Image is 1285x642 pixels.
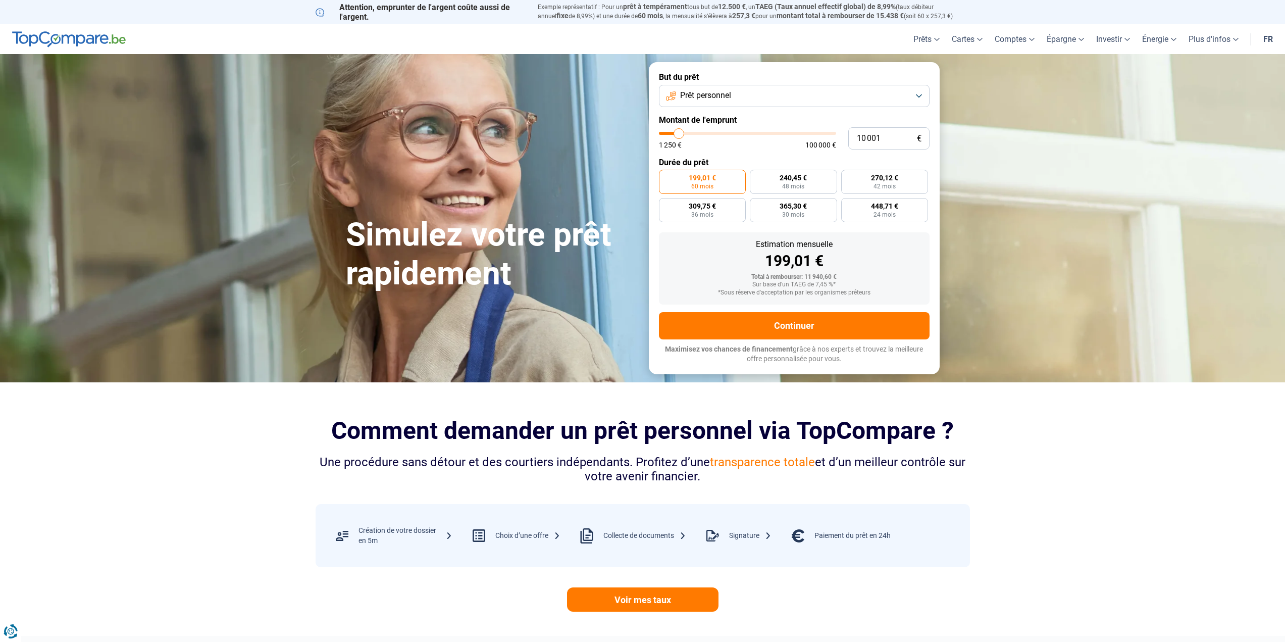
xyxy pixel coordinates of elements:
[732,12,755,20] span: 257,3 €
[538,3,970,21] p: Exemple représentatif : Pour un tous but de , un (taux débiteur annuel de 8,99%) et une durée de ...
[989,24,1041,54] a: Comptes
[556,12,569,20] span: fixe
[780,203,807,210] span: 365,30 €
[667,281,921,288] div: Sur base d'un TAEG de 7,45 %*
[782,212,804,218] span: 30 mois
[316,455,970,484] div: Une procédure sans détour et des courtiers indépendants. Profitez d’une et d’un meilleur contrôle...
[603,531,686,541] div: Collecte de documents
[667,289,921,297] div: *Sous réserve d'acceptation par les organismes prêteurs
[917,134,921,143] span: €
[659,72,930,82] label: But du prêt
[659,158,930,167] label: Durée du prêt
[659,312,930,339] button: Continuer
[659,115,930,125] label: Montant de l'emprunt
[777,12,904,20] span: montant total à rembourser de 15.438 €
[782,183,804,189] span: 48 mois
[710,455,815,469] span: transparence totale
[780,174,807,181] span: 240,45 €
[358,526,452,546] div: Création de votre dossier en 5m
[1136,24,1183,54] a: Énergie
[1090,24,1136,54] a: Investir
[638,12,663,20] span: 60 mois
[814,531,891,541] div: Paiement du prêt en 24h
[623,3,687,11] span: prêt à tempérament
[805,141,836,149] span: 100 000 €
[567,587,718,612] a: Voir mes taux
[12,31,126,47] img: TopCompare
[659,141,682,149] span: 1 250 €
[667,254,921,269] div: 199,01 €
[680,90,731,101] span: Prêt personnel
[946,24,989,54] a: Cartes
[689,174,716,181] span: 199,01 €
[873,212,896,218] span: 24 mois
[316,3,526,22] p: Attention, emprunter de l'argent coûte aussi de l'argent.
[667,274,921,281] div: Total à rembourser: 11 940,60 €
[1257,24,1279,54] a: fr
[755,3,896,11] span: TAEG (Taux annuel effectif global) de 8,99%
[873,183,896,189] span: 42 mois
[1041,24,1090,54] a: Épargne
[689,203,716,210] span: 309,75 €
[316,417,970,445] h2: Comment demander un prêt personnel via TopCompare ?
[495,531,560,541] div: Choix d’une offre
[346,216,637,293] h1: Simulez votre prêt rapidement
[665,345,793,353] span: Maximisez vos chances de financement
[871,174,898,181] span: 270,12 €
[871,203,898,210] span: 448,71 €
[659,344,930,364] p: grâce à nos experts et trouvez la meilleure offre personnalisée pour vous.
[691,183,713,189] span: 60 mois
[1183,24,1245,54] a: Plus d'infos
[907,24,946,54] a: Prêts
[691,212,713,218] span: 36 mois
[667,240,921,249] div: Estimation mensuelle
[659,85,930,107] button: Prêt personnel
[718,3,746,11] span: 12.500 €
[729,531,772,541] div: Signature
